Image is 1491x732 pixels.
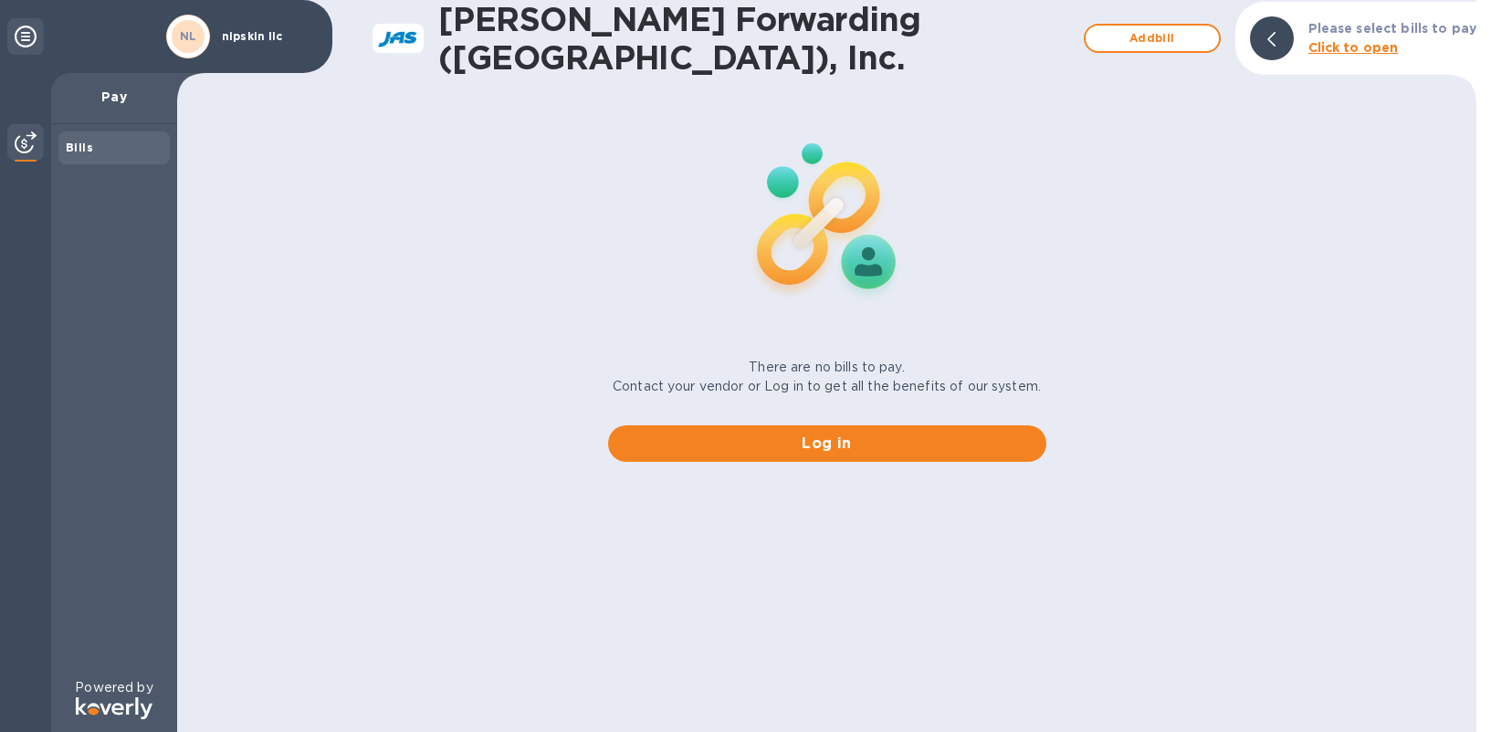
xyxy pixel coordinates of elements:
[608,425,1046,462] button: Log in
[180,29,197,43] b: NL
[66,88,163,106] p: Pay
[76,697,152,719] img: Logo
[222,30,313,43] p: nipskin llc
[623,433,1032,455] span: Log in
[75,678,152,697] p: Powered by
[1308,21,1476,36] b: Please select bills to pay
[66,141,93,154] b: Bills
[613,358,1041,396] p: There are no bills to pay. Contact your vendor or Log in to get all the benefits of our system.
[1100,27,1204,49] span: Add bill
[1308,40,1399,55] b: Click to open
[1084,24,1221,53] button: Addbill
